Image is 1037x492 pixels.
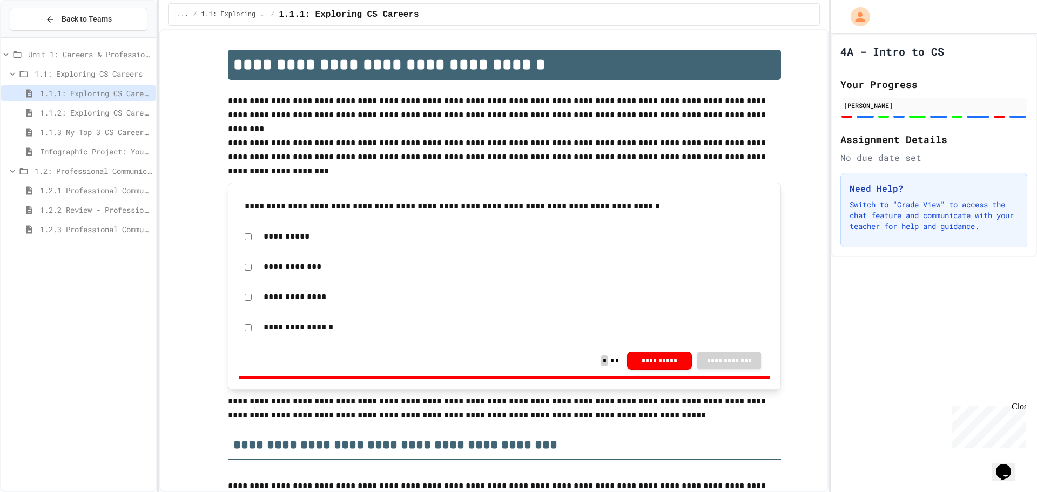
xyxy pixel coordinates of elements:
[40,224,152,235] span: 1.2.3 Professional Communication Challenge
[40,204,152,215] span: 1.2.2 Review - Professional Communication
[40,146,152,157] span: Infographic Project: Your favorite CS
[840,151,1027,164] div: No due date set
[839,4,873,29] div: My Account
[10,8,147,31] button: Back to Teams
[193,10,197,19] span: /
[850,199,1018,232] p: Switch to "Grade View" to access the chat feature and communicate with your teacher for help and ...
[992,449,1026,481] iframe: chat widget
[840,77,1027,92] h2: Your Progress
[40,126,152,138] span: 1.1.3 My Top 3 CS Careers!
[840,44,944,59] h1: 4A - Intro to CS
[271,10,274,19] span: /
[947,402,1026,448] iframe: chat widget
[844,100,1024,110] div: [PERSON_NAME]
[40,87,152,99] span: 1.1.1: Exploring CS Careers
[850,182,1018,195] h3: Need Help?
[35,68,152,79] span: 1.1: Exploring CS Careers
[279,8,419,21] span: 1.1.1: Exploring CS Careers
[840,132,1027,147] h2: Assignment Details
[40,185,152,196] span: 1.2.1 Professional Communication
[62,14,112,25] span: Back to Teams
[4,4,75,69] div: Chat with us now!Close
[35,165,152,177] span: 1.2: Professional Communication
[201,10,266,19] span: 1.1: Exploring CS Careers
[28,49,152,60] span: Unit 1: Careers & Professionalism
[177,10,189,19] span: ...
[40,107,152,118] span: 1.1.2: Exploring CS Careers - Review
